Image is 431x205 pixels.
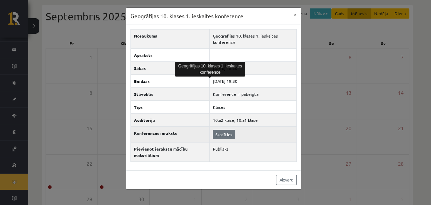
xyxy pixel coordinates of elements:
[130,100,209,113] th: Tips
[213,130,235,139] a: Skatīties
[209,100,296,113] td: Klases
[209,87,296,100] td: Konference ir pabeigta
[209,61,296,74] td: [DATE] 18:30
[175,62,245,77] div: Ģeogrāfijas 10. klases 1. ieskaites konference
[209,113,296,126] td: 10.a2 klase, 10.a1 klase
[130,113,209,126] th: Auditorija
[130,74,209,87] th: Beidzas
[130,12,243,20] h3: Ģeogrāfijas 10. klases 1. ieskaites konference
[209,74,296,87] td: [DATE] 19:30
[130,29,209,48] th: Nosaukums
[209,29,296,48] td: Ģeogrāfijas 10. klases 1. ieskaites konference
[290,8,301,21] button: ×
[209,142,296,161] td: Publisks
[130,126,209,142] th: Konferences ieraksts
[130,61,209,74] th: Sākas
[130,142,209,161] th: Pievienot ierakstu mācību materiāliem
[130,87,209,100] th: Stāvoklis
[276,175,297,185] a: Aizvērt
[130,48,209,61] th: Apraksts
